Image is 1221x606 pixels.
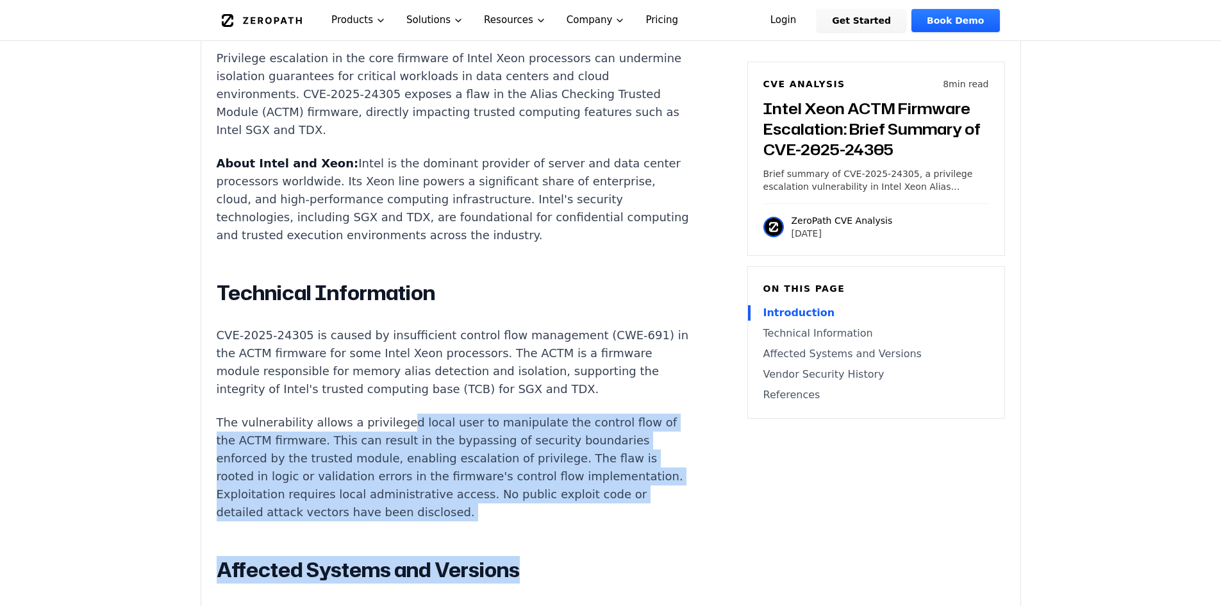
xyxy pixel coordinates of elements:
[943,78,988,90] p: 8 min read
[217,557,694,583] h2: Affected Systems and Versions
[763,78,845,90] h6: CVE Analysis
[763,387,989,403] a: References
[217,414,694,521] p: The vulnerability allows a privileged local user to manipulate the control flow of the ACTM firmw...
[763,282,989,295] h6: On this page
[911,9,999,32] a: Book Demo
[763,217,784,237] img: ZeroPath CVE Analysis
[763,305,989,321] a: Introduction
[217,49,694,139] p: Privilege escalation in the core firmware of Intel Xeon processors can undermine isolation guaran...
[763,346,989,362] a: Affected Systems and Versions
[792,214,893,227] p: ZeroPath CVE Analysis
[755,9,812,32] a: Login
[792,227,893,240] p: [DATE]
[763,367,989,382] a: Vendor Security History
[817,9,906,32] a: Get Started
[217,155,694,244] p: Intel is the dominant provider of server and data center processors worldwide. Its Xeon line powe...
[217,156,359,170] strong: About Intel and Xeon:
[763,326,989,341] a: Technical Information
[763,167,989,193] p: Brief summary of CVE-2025-24305, a privilege escalation vulnerability in Intel Xeon Alias Checkin...
[217,326,694,398] p: CVE-2025-24305 is caused by insufficient control flow management (CWE-691) in the ACTM firmware f...
[217,280,694,306] h2: Technical Information
[763,98,989,160] h3: Intel Xeon ACTM Firmware Escalation: Brief Summary of CVE-2025-24305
